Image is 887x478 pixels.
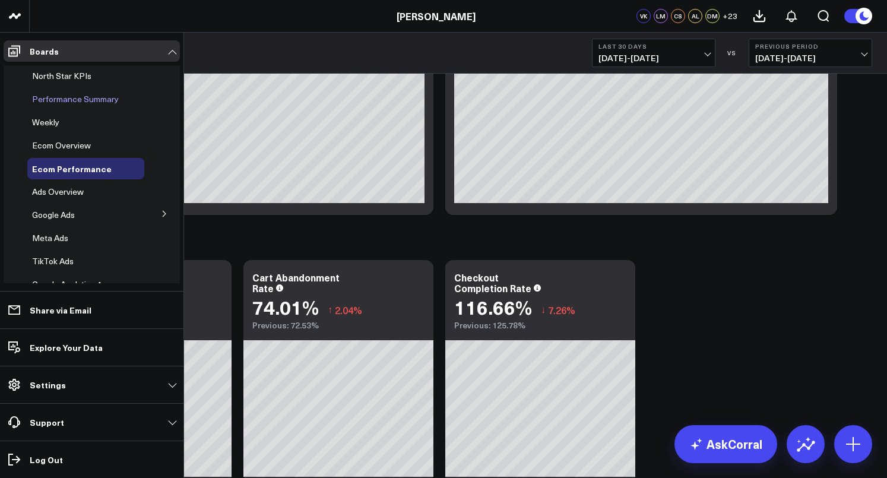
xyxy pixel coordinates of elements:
div: 116.66% [454,296,532,318]
span: [DATE] - [DATE] [755,53,866,63]
div: Checkout Completion Rate [454,271,531,295]
a: North Star KPIs [32,71,91,81]
span: Ecom Overview [32,140,91,151]
span: Google Analytics 4 [32,278,102,290]
div: AL [688,9,702,23]
div: Previous: 125.78% [454,321,626,330]
button: Last 30 Days[DATE]-[DATE] [592,39,715,67]
b: Last 30 Days [598,43,709,50]
span: Ads Overview [32,186,84,197]
a: Log Out [4,449,180,470]
p: Share via Email [30,305,91,315]
a: AskCorral [674,425,777,463]
a: Ads Overview [32,187,84,197]
a: Google Analytics 4 [32,280,102,289]
p: Explore Your Data [30,343,103,352]
b: Previous Period [755,43,866,50]
span: ↑ [328,302,332,318]
p: Log Out [30,455,63,464]
div: 74.01% [252,296,319,318]
span: [DATE] - [DATE] [598,53,709,63]
a: [PERSON_NAME] [397,10,476,23]
a: Meta Ads [32,233,68,243]
span: North Star KPIs [32,70,91,81]
span: 7.26% [548,303,575,316]
p: Support [30,417,64,427]
span: Meta Ads [32,232,68,243]
span: TikTok Ads [32,255,74,267]
span: + 23 [723,12,737,20]
span: 2.04% [335,303,362,316]
span: Ecom Performance [32,163,112,175]
div: VK [636,9,651,23]
span: Performance Summary [32,93,119,105]
a: Performance Summary [32,94,119,104]
span: Weekly [32,116,59,128]
div: Previous: 72.53% [252,321,425,330]
div: VS [721,49,743,56]
button: +23 [723,9,737,23]
button: Previous Period[DATE]-[DATE] [749,39,872,67]
span: Google Ads [32,209,75,220]
p: Settings [30,380,66,390]
a: Weekly [32,118,59,127]
a: Ecom Overview [32,141,91,150]
div: DM [705,9,720,23]
a: Ecom Performance [32,164,112,173]
span: ↓ [541,302,546,318]
a: Google Ads [32,210,75,220]
div: LM [654,9,668,23]
p: Boards [30,46,59,56]
div: Cart Abandonment Rate [252,271,340,295]
a: TikTok Ads [32,257,74,266]
div: CS [671,9,685,23]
